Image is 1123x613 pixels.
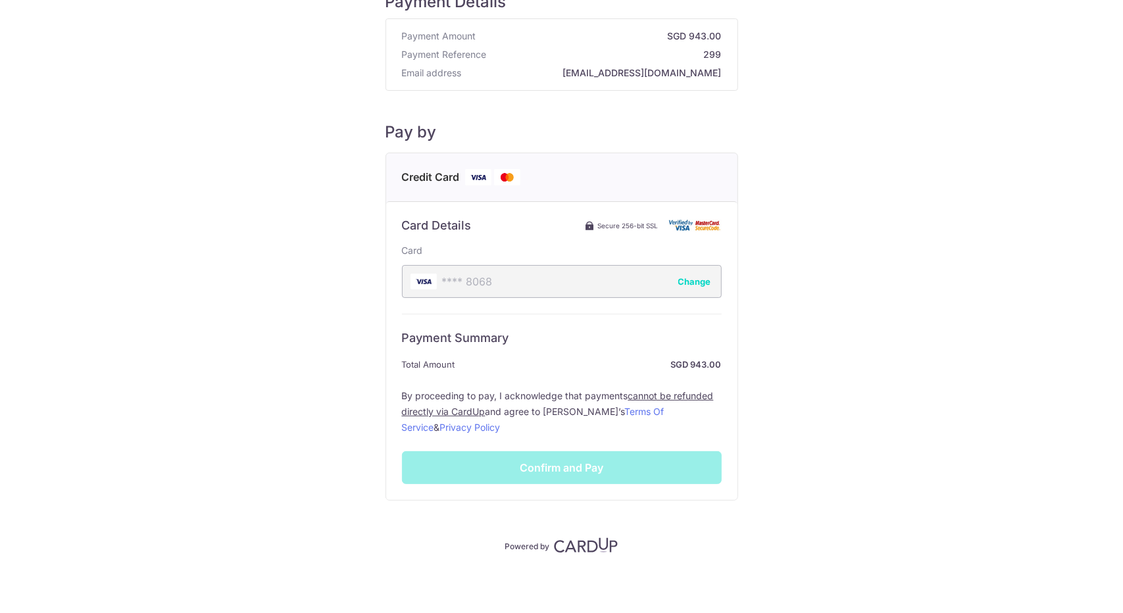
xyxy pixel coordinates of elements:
[402,30,476,43] span: Payment Amount
[402,330,722,346] h6: Payment Summary
[386,122,738,142] h5: Pay by
[402,244,423,257] label: Card
[402,218,472,233] h6: Card Details
[678,275,711,288] button: Change
[494,169,520,185] img: Mastercard
[440,422,501,433] a: Privacy Policy
[402,66,462,80] span: Email address
[402,48,487,61] span: Payment Reference
[467,66,722,80] strong: [EMAIL_ADDRESS][DOMAIN_NAME]
[461,356,722,372] strong: SGD 943.00
[402,169,460,185] span: Credit Card
[465,169,491,185] img: Visa
[505,539,550,552] p: Powered by
[402,356,455,372] span: Total Amount
[669,220,722,231] img: Card secure
[402,388,722,435] label: By proceeding to pay, I acknowledge that payments and agree to [PERSON_NAME]’s &
[482,30,722,43] strong: SGD 943.00
[598,220,659,231] span: Secure 256-bit SSL
[492,48,722,61] strong: 299
[554,537,618,553] img: CardUp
